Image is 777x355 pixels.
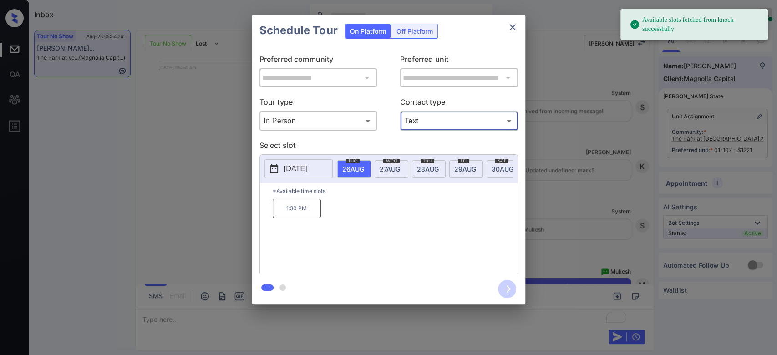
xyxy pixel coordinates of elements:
[503,18,522,36] button: close
[259,54,377,68] p: Preferred community
[345,24,391,38] div: On Platform
[375,160,408,178] div: date-select
[487,160,520,178] div: date-select
[273,199,321,218] p: 1:30 PM
[284,163,307,174] p: [DATE]
[252,15,345,46] h2: Schedule Tour
[400,96,518,111] p: Contact type
[262,113,375,128] div: In Person
[273,183,518,199] p: *Available time slots
[259,96,377,111] p: Tour type
[402,113,516,128] div: Text
[492,165,513,173] span: 30 AUG
[264,159,333,178] button: [DATE]
[421,158,434,163] span: thu
[412,160,446,178] div: date-select
[383,158,400,163] span: wed
[337,160,371,178] div: date-select
[449,160,483,178] div: date-select
[342,165,364,173] span: 26 AUG
[493,277,522,301] button: btn-next
[454,165,476,173] span: 29 AUG
[259,140,518,154] p: Select slot
[417,165,439,173] span: 28 AUG
[630,12,761,37] div: Available slots fetched from knock successfully
[392,24,437,38] div: Off Platform
[400,54,518,68] p: Preferred unit
[346,158,360,163] span: tue
[458,158,469,163] span: fri
[380,165,400,173] span: 27 AUG
[495,158,508,163] span: sat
